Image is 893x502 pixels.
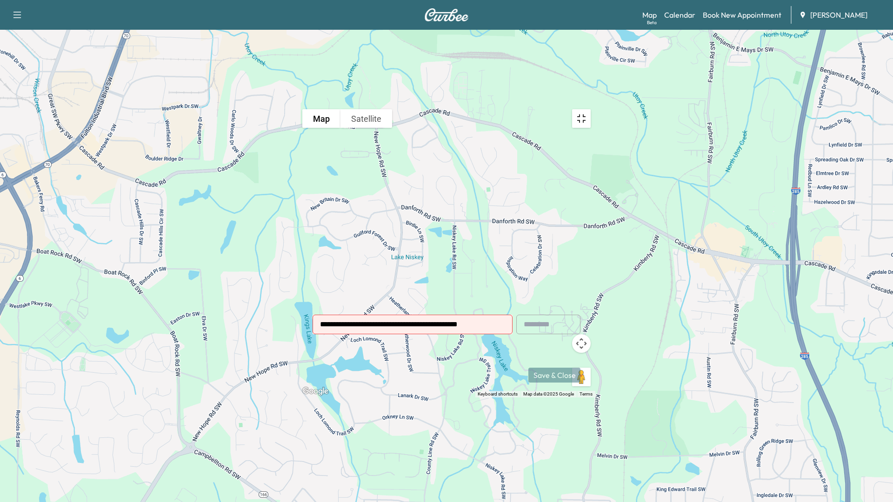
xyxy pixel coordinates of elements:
[647,19,657,26] div: Beta
[810,9,867,20] span: [PERSON_NAME]
[664,9,695,20] a: Calendar
[424,8,469,21] img: Curbee Logo
[703,9,781,20] a: Book New Appointment
[642,9,657,20] a: MapBeta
